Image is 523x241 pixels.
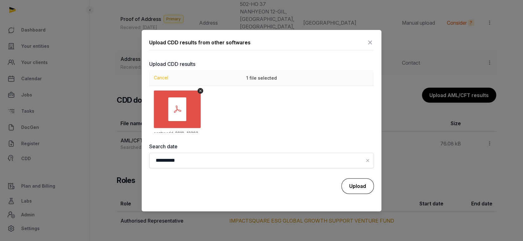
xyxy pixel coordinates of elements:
div: Upload CDD results from other softwares [149,39,251,46]
label: Search date [149,143,374,150]
div: sentrocdd_201923617W_30092025133935014.pdf [154,131,199,140]
input: Datepicker input [149,153,374,168]
label: Upload CDD results [149,60,374,68]
button: Upload [341,178,374,194]
button: Remove file [198,88,203,94]
button: Cancel [152,73,170,82]
div: 1 file selected [215,70,308,86]
div: Uppy Dashboard [149,70,374,133]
